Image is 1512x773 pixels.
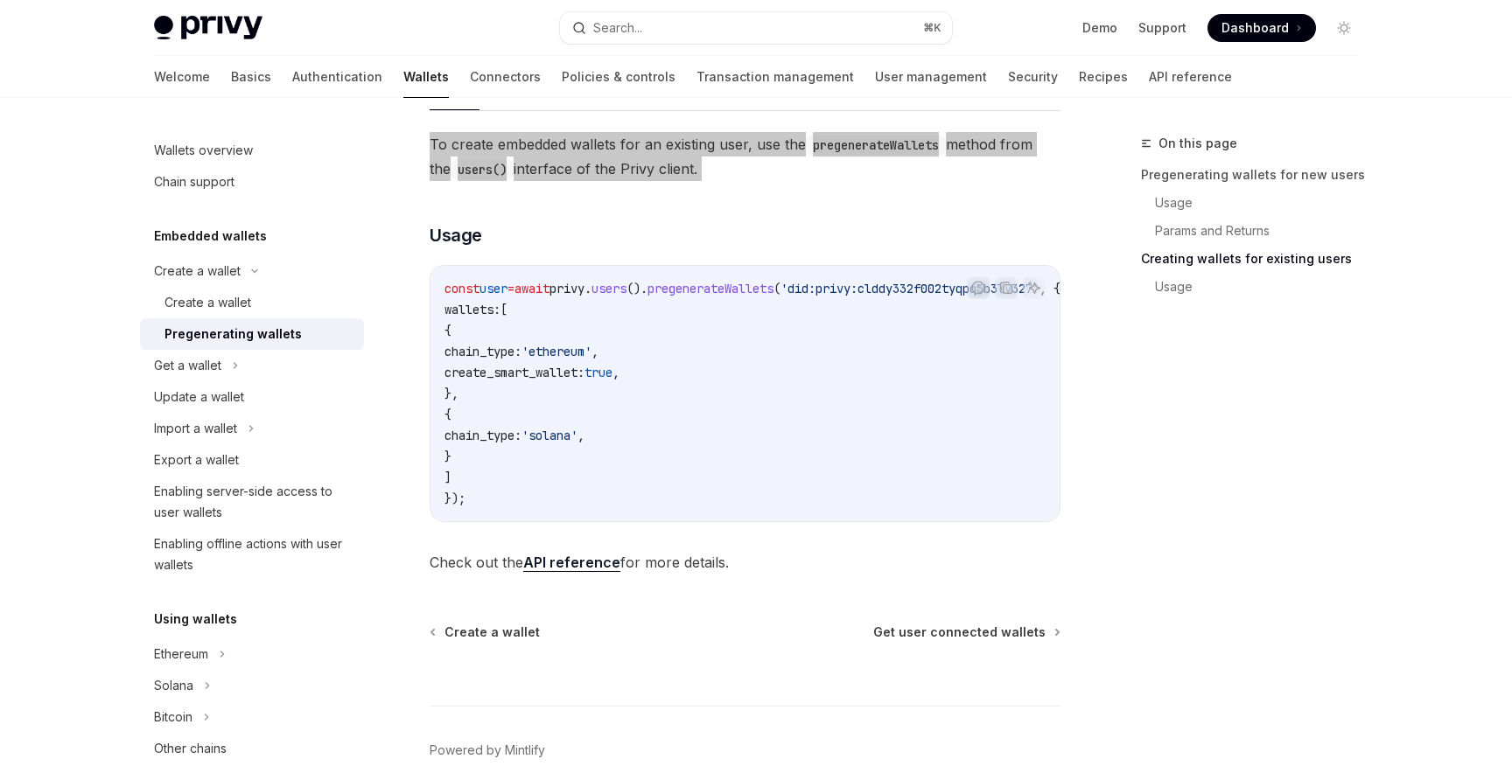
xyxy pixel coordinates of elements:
a: Create a wallet [140,287,364,318]
span: }); [444,491,465,506]
a: Welcome [154,56,210,98]
div: Create a wallet [164,292,251,313]
a: Demo [1082,19,1117,37]
a: Basics [231,56,271,98]
button: Ask AI [1023,276,1046,299]
a: Pregenerating wallets for new users [1141,161,1372,189]
a: Usage [1155,189,1372,217]
span: { [444,323,451,338]
span: pregenerateWallets [647,281,773,296]
div: Get a wallet [154,355,221,376]
span: true [584,365,612,380]
h5: Embedded wallets [154,226,267,247]
div: Search... [593,17,642,38]
span: }, [444,386,458,401]
span: (). [626,281,647,296]
span: user [479,281,507,296]
span: create_smart_wallet: [444,365,584,380]
a: Policies & controls [562,56,675,98]
a: API reference [1149,56,1232,98]
span: , { [1039,281,1060,296]
span: 'ethereum' [521,344,591,359]
a: Powered by Mintlify [430,742,545,759]
code: pregenerateWallets [806,136,946,155]
a: Usage [1155,273,1372,301]
span: ( [773,281,780,296]
div: Create a wallet [154,261,241,282]
span: Create a wallet [444,623,540,641]
span: Usage [430,223,482,247]
button: Toggle dark mode [1330,14,1358,42]
span: , [612,365,619,380]
a: Params and Returns [1155,217,1372,245]
a: Authentication [292,56,382,98]
a: Create a wallet [431,623,540,641]
code: users() [451,160,514,179]
span: await [514,281,549,296]
a: Dashboard [1207,14,1316,42]
a: API reference [523,554,620,572]
a: Pregenerating wallets [140,318,364,350]
div: Chain support [154,171,234,192]
span: const [444,281,479,296]
button: Copy the contents from the code block [995,276,1018,299]
div: Enabling offline actions with user wallets [154,533,353,575]
span: ⌘ K [923,21,941,35]
span: = [507,281,514,296]
a: Creating wallets for existing users [1141,245,1372,273]
span: On this page [1158,133,1237,154]
span: To create embedded wallets for an existing user, use the method from the interface of the Privy c... [430,132,1060,181]
div: Wallets overview [154,140,253,161]
a: Security [1008,56,1058,98]
span: [ [500,302,507,317]
a: Wallets [403,56,449,98]
a: Other chains [140,733,364,764]
img: light logo [154,16,262,40]
div: Solana [154,675,193,696]
a: Update a wallet [140,381,364,413]
div: Export a wallet [154,449,239,470]
span: 'did:privy:clddy332f002tyqpq3b3lv327' [780,281,1039,296]
span: , [591,344,598,359]
span: chain_type: [444,428,521,443]
a: Wallets overview [140,135,364,166]
a: Connectors [470,56,541,98]
a: Export a wallet [140,444,364,476]
h5: Using wallets [154,609,237,630]
span: privy [549,281,584,296]
span: ] [444,470,451,485]
a: Chain support [140,166,364,198]
a: Transaction management [696,56,854,98]
span: users [591,281,626,296]
span: Get user connected wallets [873,623,1046,641]
a: Support [1138,19,1186,37]
div: Update a wallet [154,386,244,407]
button: Search...⌘K [560,12,952,44]
span: , [577,428,584,443]
a: User management [875,56,987,98]
span: wallets: [444,302,500,317]
a: Enabling server-side access to user wallets [140,476,364,528]
span: } [444,449,451,464]
a: Recipes [1079,56,1128,98]
div: Pregenerating wallets [164,324,302,345]
div: Bitcoin [154,707,192,728]
a: Get user connected wallets [873,623,1059,641]
span: Check out the for more details. [430,550,1060,575]
button: Report incorrect code [967,276,990,299]
div: Other chains [154,738,227,759]
div: Import a wallet [154,418,237,439]
span: 'solana' [521,428,577,443]
div: Enabling server-side access to user wallets [154,481,353,523]
span: Dashboard [1221,19,1289,37]
a: Enabling offline actions with user wallets [140,528,364,581]
span: . [584,281,591,296]
span: chain_type: [444,344,521,359]
span: { [444,407,451,422]
div: Ethereum [154,644,208,665]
